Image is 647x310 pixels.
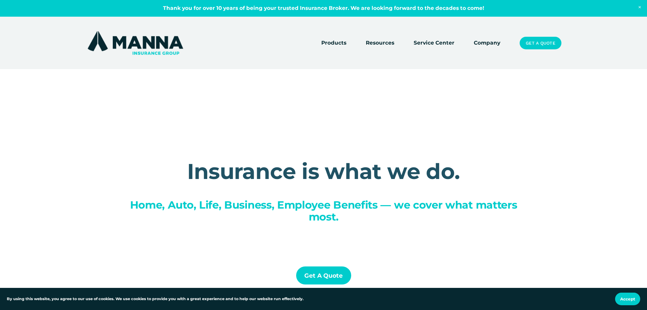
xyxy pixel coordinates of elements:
[321,38,346,48] a: folder dropdown
[187,158,460,184] strong: Insurance is what we do.
[296,266,351,284] a: Get a Quote
[7,296,304,302] p: By using this website, you agree to our use of cookies. We use cookies to provide you with a grea...
[615,293,640,305] button: Accept
[321,39,346,47] span: Products
[520,37,561,50] a: Get a Quote
[130,198,520,223] span: Home, Auto, Life, Business, Employee Benefits — we cover what matters most.
[474,38,500,48] a: Company
[414,38,454,48] a: Service Center
[86,30,185,56] img: Manna Insurance Group
[366,39,394,47] span: Resources
[366,38,394,48] a: folder dropdown
[620,296,635,301] span: Accept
